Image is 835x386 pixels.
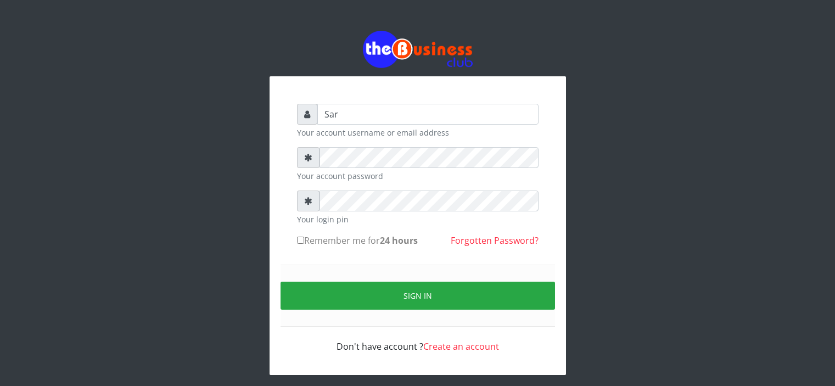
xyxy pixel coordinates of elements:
[297,214,539,225] small: Your login pin
[297,327,539,353] div: Don't have account ?
[423,340,499,353] a: Create an account
[281,282,555,310] button: Sign in
[297,170,539,182] small: Your account password
[317,104,539,125] input: Username or email address
[380,234,418,247] b: 24 hours
[297,234,418,247] label: Remember me for
[297,127,539,138] small: Your account username or email address
[451,234,539,247] a: Forgotten Password?
[297,237,304,244] input: Remember me for24 hours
